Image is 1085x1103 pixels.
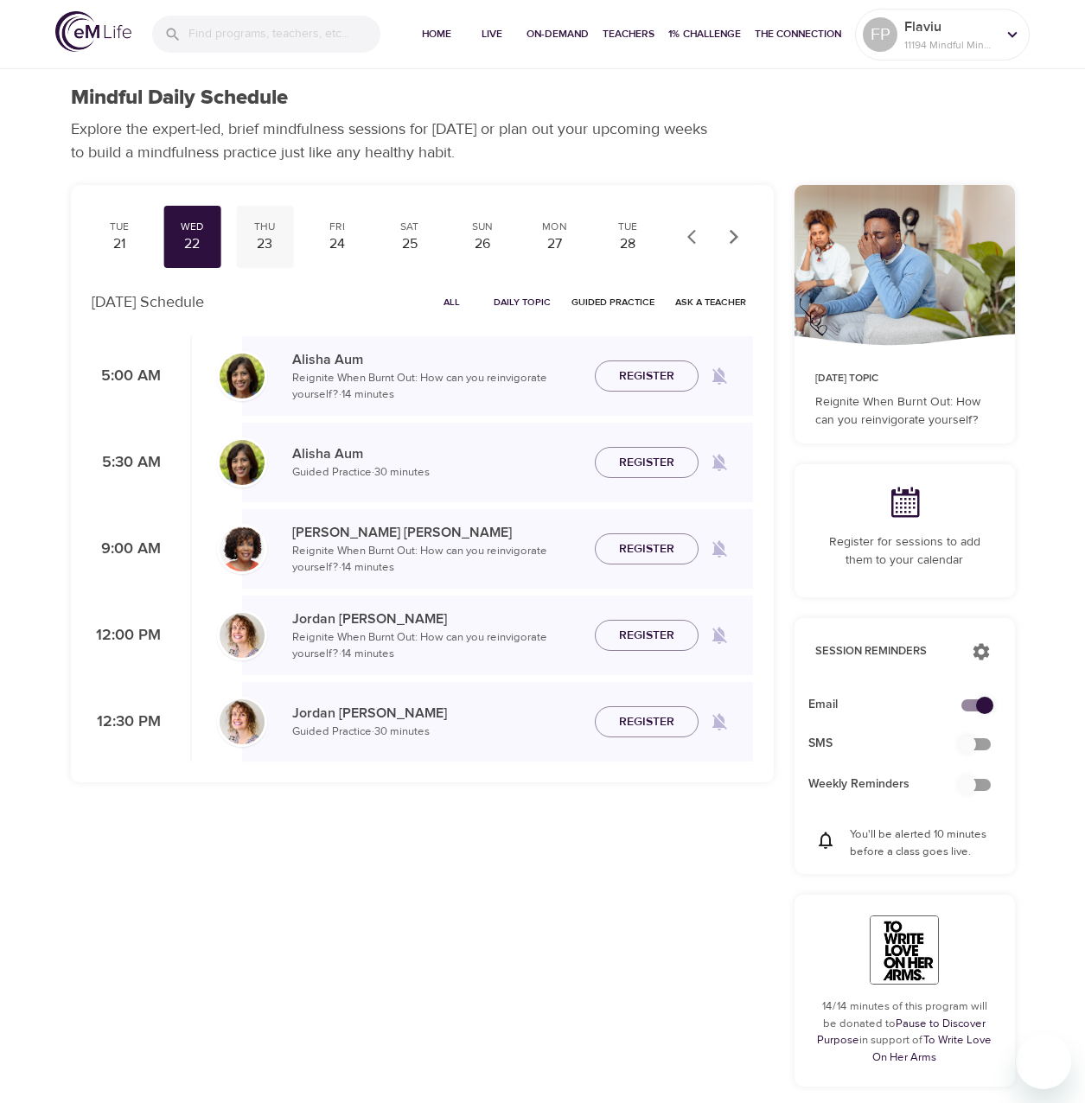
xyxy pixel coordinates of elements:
span: Home [416,25,457,43]
span: Remind me when a class goes live every Wednesday at 12:00 PM [699,615,740,656]
a: Pause to Discover Purpose [817,1017,986,1048]
p: Alisha Aum [292,443,581,464]
img: logo [55,11,131,52]
input: Find programs, teachers, etc... [188,16,380,53]
a: To Write Love On Her Arms [872,1033,992,1064]
span: Register [619,625,674,647]
img: Alisha%20Aum%208-9-21.jpg [220,440,265,485]
button: Register [595,360,699,392]
img: Jordan-Whitehead.jpg [220,613,265,658]
div: FP [863,17,897,52]
p: 14/14 minutes of this program will be donated to in support of [815,998,994,1066]
p: Reignite When Burnt Out: How can you reinvigorate yourself? [815,393,994,430]
p: Alisha Aum [292,349,581,370]
div: Tue [606,220,649,234]
p: 5:30 AM [92,451,161,475]
span: Remind me when a class goes live every Wednesday at 5:00 AM [699,355,740,397]
p: 12:00 PM [92,624,161,647]
p: Register for sessions to add them to your calendar [815,533,994,570]
span: Weekly Reminders [808,775,973,794]
span: SMS [808,735,973,753]
span: Remind me when a class goes live every Wednesday at 5:30 AM [699,442,740,483]
p: [PERSON_NAME] [PERSON_NAME] [292,522,581,543]
p: [DATE] Topic [815,371,994,386]
div: 26 [461,234,504,254]
div: 28 [606,234,649,254]
button: Guided Practice [565,289,661,316]
span: Register [619,366,674,387]
span: All [431,294,473,310]
div: Fri [316,220,359,234]
span: 1% Challenge [668,25,741,43]
div: 25 [388,234,431,254]
img: Janet_Jackson-min.jpg [220,526,265,571]
button: All [424,289,480,316]
span: Email [808,696,973,714]
p: [DATE] Schedule [92,290,204,314]
span: The Connection [755,25,841,43]
button: Register [595,620,699,652]
p: Jordan [PERSON_NAME] [292,703,581,724]
span: Daily Topic [494,294,551,310]
button: Register [595,706,699,738]
img: Jordan-Whitehead.jpg [220,699,265,744]
div: 21 [98,234,141,254]
p: 5:00 AM [92,365,161,388]
div: Sat [388,220,431,234]
span: Register [619,711,674,733]
span: Register [619,539,674,560]
div: 27 [533,234,577,254]
div: 22 [170,234,214,254]
div: Wed [170,220,214,234]
span: Remind me when a class goes live every Wednesday at 12:30 PM [699,701,740,743]
p: You'll be alerted 10 minutes before a class goes live. [850,826,994,860]
span: Teachers [603,25,654,43]
button: Ask a Teacher [668,289,753,316]
p: Guided Practice · 30 minutes [292,724,581,741]
div: 23 [243,234,286,254]
span: Remind me when a class goes live every Wednesday at 9:00 AM [699,528,740,570]
button: Register [595,533,699,565]
p: Reignite When Burnt Out: How can you reinvigorate yourself? · 14 minutes [292,370,581,404]
div: Sun [461,220,504,234]
span: Guided Practice [571,294,654,310]
iframe: Button to launch messaging window [1016,1034,1071,1089]
div: Thu [243,220,286,234]
button: Daily Topic [487,289,558,316]
p: 12:30 PM [92,711,161,734]
p: Flaviu [904,16,996,37]
div: 24 [316,234,359,254]
p: Reignite When Burnt Out: How can you reinvigorate yourself? · 14 minutes [292,629,581,663]
p: Reignite When Burnt Out: How can you reinvigorate yourself? · 14 minutes [292,543,581,577]
span: Live [471,25,513,43]
h1: Mindful Daily Schedule [71,86,288,111]
button: Register [595,447,699,479]
p: Jordan [PERSON_NAME] [292,609,581,629]
p: 9:00 AM [92,538,161,561]
img: Alisha%20Aum%208-9-21.jpg [220,354,265,398]
span: Register [619,452,674,474]
span: On-Demand [527,25,589,43]
p: Explore the expert-led, brief mindfulness sessions for [DATE] or plan out your upcoming weeks to ... [71,118,719,164]
p: Guided Practice · 30 minutes [292,464,581,481]
p: 11194 Mindful Minutes [904,37,996,53]
div: Mon [533,220,577,234]
span: Ask a Teacher [675,294,746,310]
div: Tue [98,220,141,234]
p: Session Reminders [815,643,954,660]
